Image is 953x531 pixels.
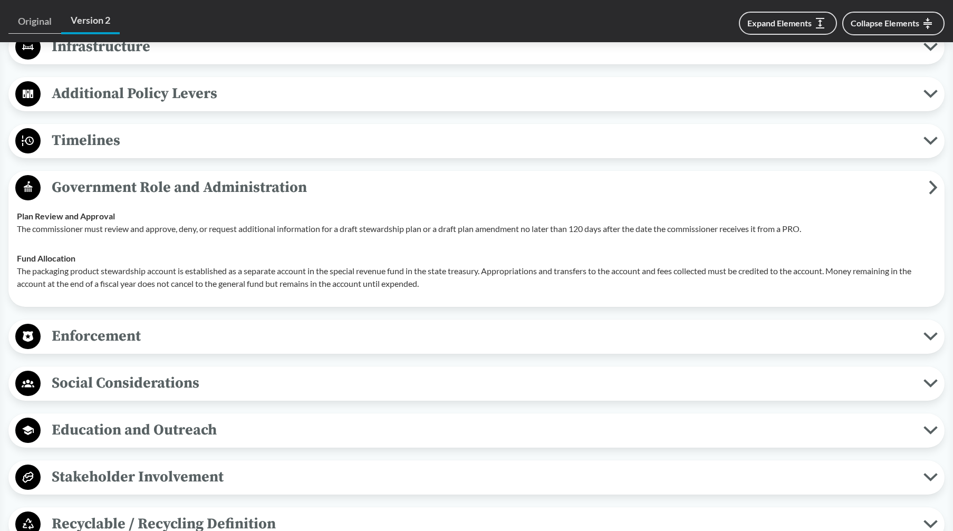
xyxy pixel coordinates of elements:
button: Education and Outreach [12,417,941,444]
button: Collapse Elements [842,12,945,35]
button: Additional Policy Levers [12,81,941,108]
strong: Fund Allocation [17,253,75,263]
span: Stakeholder Involvement [41,465,923,489]
span: Enforcement [41,324,923,348]
button: Enforcement [12,323,941,350]
a: Version 2 [61,8,120,34]
p: The packaging product stewardship account is established as a separate account in the special rev... [17,265,936,290]
span: Timelines [41,129,923,152]
span: Education and Outreach [41,418,923,442]
span: Government Role and Administration [41,176,929,199]
button: Infrastructure [12,34,941,61]
a: Original [8,9,61,34]
button: Expand Elements [739,12,837,35]
button: Timelines [12,128,941,155]
span: Infrastructure [41,35,923,59]
button: Stakeholder Involvement [12,464,941,491]
p: The commissioner must review and approve, deny, or request additional information for a draft ste... [17,223,936,235]
button: Government Role and Administration [12,175,941,201]
span: Social Considerations [41,371,923,395]
strong: Plan Review and Approval [17,211,115,221]
span: Additional Policy Levers [41,82,923,105]
button: Social Considerations [12,370,941,397]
